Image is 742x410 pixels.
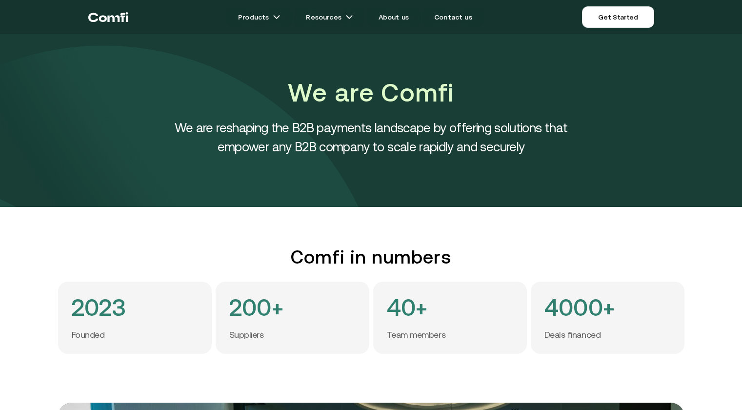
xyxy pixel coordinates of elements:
[582,6,654,28] a: Get Started
[229,295,284,320] h4: 200+
[544,295,615,320] h4: 4000+
[226,7,292,27] a: Productsarrow icons
[58,246,684,268] h2: Comfi in numbers
[229,329,264,341] p: Suppliers
[72,295,126,320] h4: 2023
[367,7,421,27] a: About us
[294,7,364,27] a: Resourcesarrow icons
[422,7,484,27] a: Contact us
[88,2,128,32] a: Return to the top of the Comfi home page
[387,329,446,341] p: Team members
[72,329,105,341] p: Founded
[544,329,601,341] p: Deals financed
[152,75,591,110] h1: We are Comfi
[152,118,591,156] h4: We are reshaping the B2B payments landscape by offering solutions that empower any B2B company to...
[345,13,353,21] img: arrow icons
[273,13,281,21] img: arrow icons
[387,295,428,320] h4: 40+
